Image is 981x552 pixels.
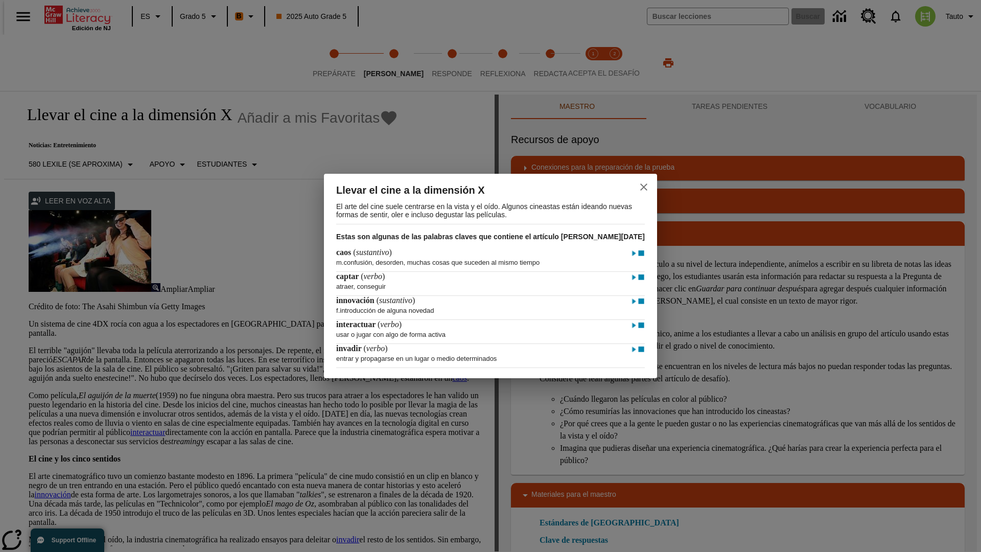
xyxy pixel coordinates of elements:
img: Detener - captar [638,272,645,283]
p: atraer, conseguir [336,278,643,290]
h4: ( ) [336,272,385,281]
h2: Llevar el cine a la dimensión X [336,182,614,198]
button: close [632,175,656,199]
span: verbo [366,344,385,353]
img: Reproducir - captar [630,272,638,283]
img: Detener - interactuar [638,320,645,331]
span: caos [336,248,353,257]
span: verbo [380,320,399,329]
h4: ( ) [336,296,415,305]
img: Reproducir - caos [630,248,638,259]
span: verbo [363,272,382,281]
span: sustantivo [379,296,412,305]
img: Reproducir - invadir [630,344,638,355]
span: interactuar [336,320,378,329]
img: Reproducir - innovación [630,296,638,307]
span: innovación [336,296,377,305]
span: m. [336,259,343,266]
span: captar [336,272,361,281]
img: Detener - caos [638,248,645,259]
span: f. [336,307,340,314]
img: Detener - invadir [638,344,645,355]
p: introducción de alguna novedad [336,302,643,314]
span: invadir [336,344,364,353]
p: entrar y propagarse en un lugar o medio determinados [336,350,643,362]
span: sustantivo [356,248,389,257]
p: usar o jugar con algo de forma activa [336,326,643,338]
img: Reproducir - interactuar [630,320,638,331]
h4: ( ) [336,344,388,353]
h4: ( ) [336,320,402,329]
h4: ( ) [336,248,392,257]
h3: Estas son algunas de las palabras claves que contiene el artículo [PERSON_NAME][DATE] [336,224,645,248]
img: Detener - innovación [638,296,645,307]
p: El arte del cine suele centrarse en la vista y el oído. Algunos cineastas están ideando nuevas fo... [336,198,643,224]
p: confusión, desorden, muchas cosas que suceden al mismo tiempo [336,254,643,266]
